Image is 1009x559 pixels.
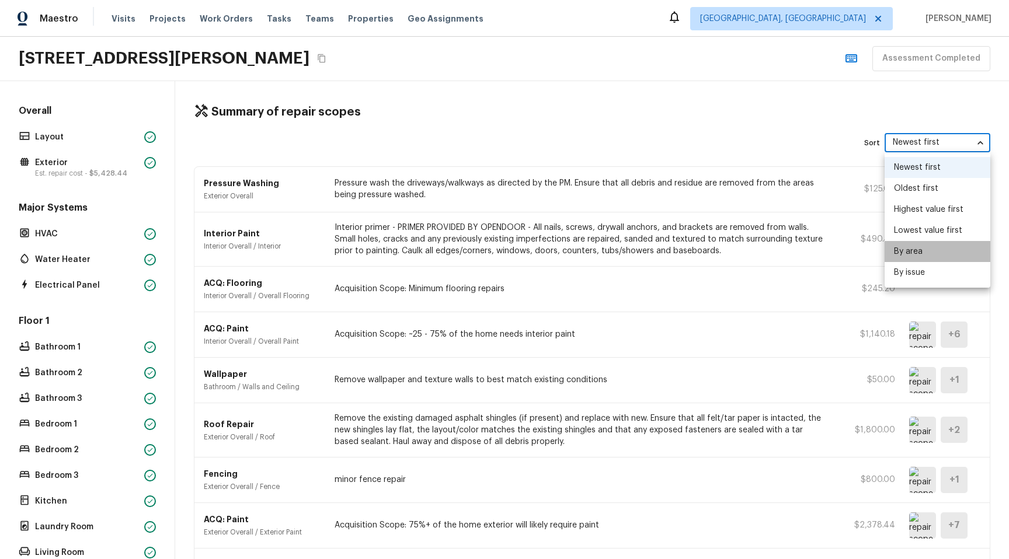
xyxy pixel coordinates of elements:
[885,178,990,199] li: Oldest first
[885,220,990,241] li: Lowest value first
[885,241,990,262] li: By area
[885,262,990,283] li: By issue
[885,199,990,220] li: Highest value first
[885,157,990,178] li: Newest first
